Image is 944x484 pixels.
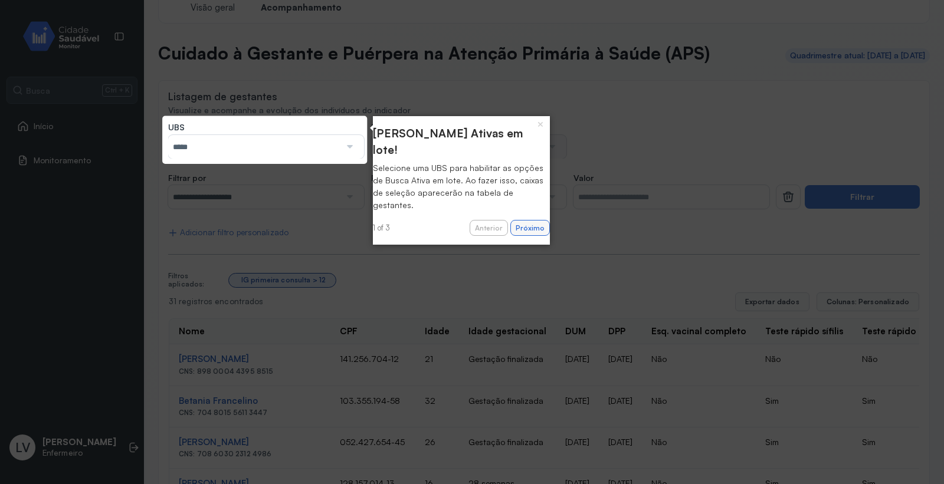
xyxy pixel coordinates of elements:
header: [PERSON_NAME] Ativas em lote! [373,125,550,159]
button: Próximo [510,220,550,236]
div: Selecione uma UBS para habilitar as opções de Busca Ativa em lote. Ao fazer isso, caixas de seleç... [373,162,550,211]
span: 1 of 3 [373,223,390,232]
button: Close [531,116,550,133]
span: UBS [168,122,185,133]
